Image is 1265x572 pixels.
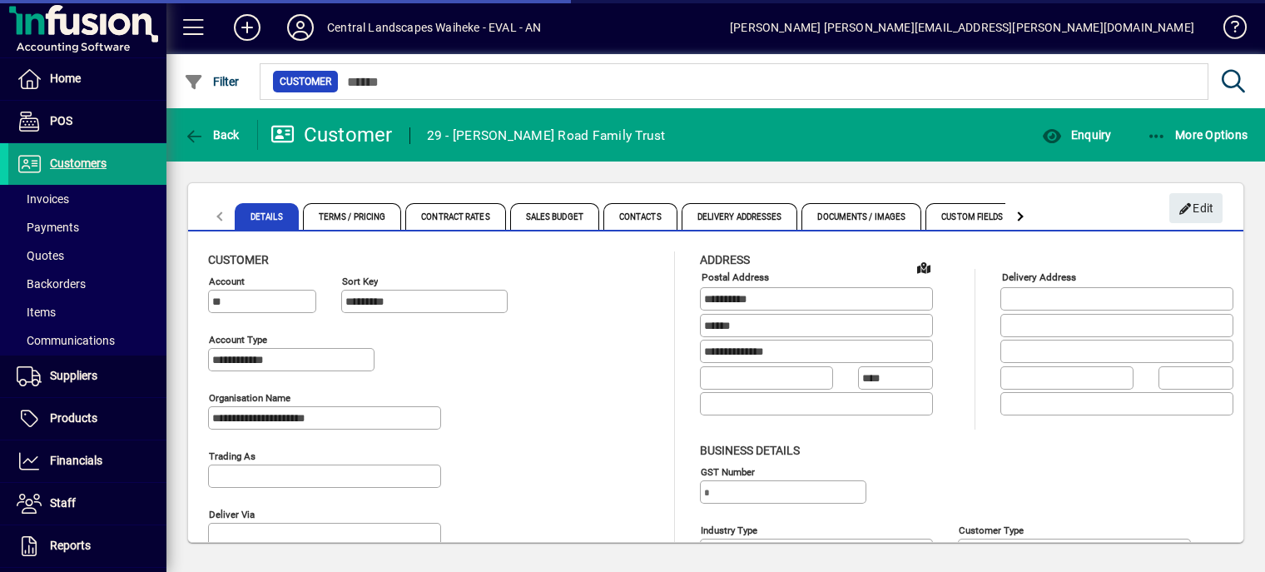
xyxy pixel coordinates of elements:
[50,411,97,425] span: Products
[8,213,166,241] a: Payments
[327,14,542,41] div: Central Landscapes Waiheke - EVAL - AN
[209,276,245,287] mat-label: Account
[17,192,69,206] span: Invoices
[209,334,267,346] mat-label: Account Type
[700,444,800,457] span: Business details
[50,539,91,552] span: Reports
[1038,120,1115,150] button: Enquiry
[50,157,107,170] span: Customers
[1211,3,1244,57] a: Knowledge Base
[50,496,76,510] span: Staff
[209,509,255,520] mat-label: Deliver via
[1169,193,1223,223] button: Edit
[274,12,327,42] button: Profile
[17,221,79,234] span: Payments
[8,58,166,100] a: Home
[280,73,331,90] span: Customer
[8,101,166,142] a: POS
[8,483,166,525] a: Staff
[8,185,166,213] a: Invoices
[184,75,240,88] span: Filter
[166,120,258,150] app-page-header-button: Back
[910,254,937,281] a: View on map
[8,356,166,397] a: Suppliers
[17,249,64,262] span: Quotes
[17,306,56,319] span: Items
[1042,128,1111,142] span: Enquiry
[208,253,269,266] span: Customer
[17,334,115,347] span: Communications
[730,14,1194,41] div: [PERSON_NAME] [PERSON_NAME][EMAIL_ADDRESS][PERSON_NAME][DOMAIN_NAME]
[50,369,97,382] span: Suppliers
[209,392,290,404] mat-label: Organisation name
[427,122,666,149] div: 29 - [PERSON_NAME] Road Family Trust
[221,12,274,42] button: Add
[925,203,1019,230] span: Custom Fields
[180,120,244,150] button: Back
[342,276,378,287] mat-label: Sort key
[682,203,798,230] span: Delivery Addresses
[701,465,755,477] mat-label: GST Number
[235,203,299,230] span: Details
[959,524,1024,535] mat-label: Customer type
[8,270,166,298] a: Backorders
[50,454,102,467] span: Financials
[8,298,166,326] a: Items
[50,114,72,127] span: POS
[1147,128,1248,142] span: More Options
[180,67,244,97] button: Filter
[405,203,505,230] span: Contract Rates
[8,525,166,567] a: Reports
[1143,120,1253,150] button: More Options
[510,203,599,230] span: Sales Budget
[270,122,393,148] div: Customer
[1178,195,1214,222] span: Edit
[8,440,166,482] a: Financials
[701,524,757,535] mat-label: Industry type
[8,398,166,440] a: Products
[184,128,240,142] span: Back
[8,241,166,270] a: Quotes
[8,326,166,355] a: Communications
[700,253,750,266] span: Address
[303,203,402,230] span: Terms / Pricing
[801,203,921,230] span: Documents / Images
[17,277,86,291] span: Backorders
[209,450,255,462] mat-label: Trading as
[603,203,677,230] span: Contacts
[50,72,81,85] span: Home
